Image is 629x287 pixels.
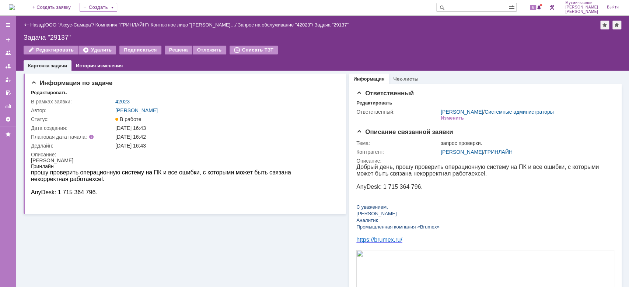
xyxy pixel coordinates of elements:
[95,22,151,28] div: /
[31,152,337,157] div: Описание:
[28,63,67,68] a: Карточка задачи
[356,128,453,135] span: Описание связанной заявки
[530,5,537,10] span: 6
[2,113,14,125] a: Настройки
[2,100,14,112] a: Отчеты
[356,149,439,155] div: Контрагент:
[39,73,44,79] span: ru
[2,74,14,85] a: Мои заявки
[31,134,105,140] div: Плановая дата начала:
[80,60,83,66] span: »
[115,7,129,13] span: excel
[356,140,439,146] div: Тема:
[31,125,114,131] div: Дата создания:
[80,3,117,12] div: Создать
[565,10,598,14] span: [PERSON_NAME]
[612,21,621,29] div: Сделать домашней страницей
[548,3,556,12] a: Перейти в интерфейс администратора
[13,73,18,79] span: ://
[9,4,15,10] a: Перейти на домашнюю страницу
[151,22,238,28] div: /
[441,149,483,155] a: [PERSON_NAME]
[2,47,14,59] a: Заявки на командах
[58,18,71,25] span: excel
[509,3,516,10] span: Расширенный поиск
[565,1,598,5] span: Мукминьзянов
[95,22,148,28] a: Компания "ГРИНЛАЙН"
[44,73,46,79] span: /
[441,149,613,155] div: /
[76,63,123,68] a: История изменения
[37,73,39,79] span: .
[600,21,609,29] div: Добавить в избранное
[30,22,44,28] a: Назад
[238,22,312,28] a: Запрос на обслуживание "42023"
[45,22,95,28] div: /
[314,22,349,28] div: Задача "29137"
[18,73,37,79] span: brumex
[353,76,384,82] a: Информация
[2,87,14,99] a: Мои согласования
[45,22,93,28] a: ООО "Аксус-Самара"
[31,116,114,122] div: Статус:
[151,22,235,28] a: Контактное лицо "[PERSON_NAME]…
[115,125,336,131] div: [DATE] 16:43
[115,107,158,113] a: [PERSON_NAME]
[441,115,464,121] div: Изменить
[356,158,614,164] div: Описание:
[31,143,114,149] div: Дедлайн:
[2,34,14,46] a: Создать заявку
[393,76,418,82] a: Чек-листы
[31,107,114,113] div: Автор:
[441,109,554,115] div: /
[9,4,15,10] img: logo
[31,79,112,86] span: Информация по задаче
[441,109,483,115] a: [PERSON_NAME]
[31,90,67,96] div: Редактировать
[115,134,336,140] div: [DATE] 16:42
[115,99,130,104] a: 42023
[115,116,141,122] span: В работе
[24,34,622,41] div: Задача "29137"
[356,100,392,106] div: Редактировать
[238,22,314,28] div: /
[115,143,336,149] div: [DATE] 16:43
[356,90,414,97] span: Ответственный
[44,22,45,27] div: |
[31,99,114,104] div: В рамках заявки:
[2,60,14,72] a: Заявки в моей ответственности
[441,140,613,146] div: запрос проверки.
[485,149,513,155] a: ГРИНЛАЙН
[63,60,80,66] span: Brumex
[485,109,554,115] a: Системные администраторы
[356,109,439,115] div: Ответственный:
[565,5,598,10] span: [PERSON_NAME]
